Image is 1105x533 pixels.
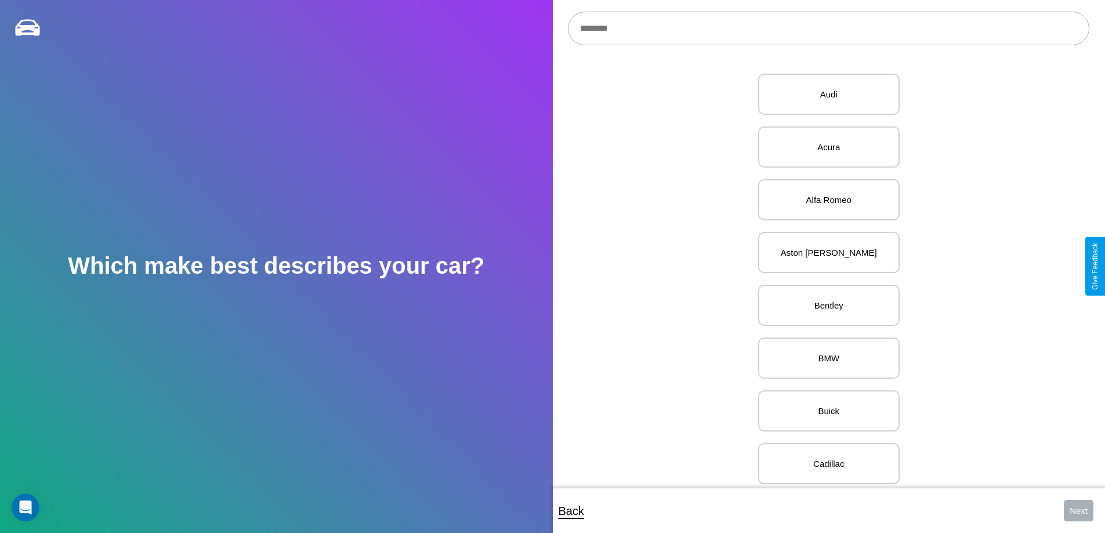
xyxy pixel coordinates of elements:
[12,494,39,521] iframe: Intercom live chat
[1064,500,1093,521] button: Next
[771,298,887,313] p: Bentley
[771,139,887,155] p: Acura
[771,403,887,419] p: Buick
[68,253,484,279] h2: Which make best describes your car?
[1091,243,1099,290] div: Give Feedback
[771,350,887,366] p: BMW
[771,192,887,208] p: Alfa Romeo
[771,86,887,102] p: Audi
[559,501,584,521] p: Back
[771,245,887,260] p: Aston [PERSON_NAME]
[771,456,887,472] p: Cadillac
